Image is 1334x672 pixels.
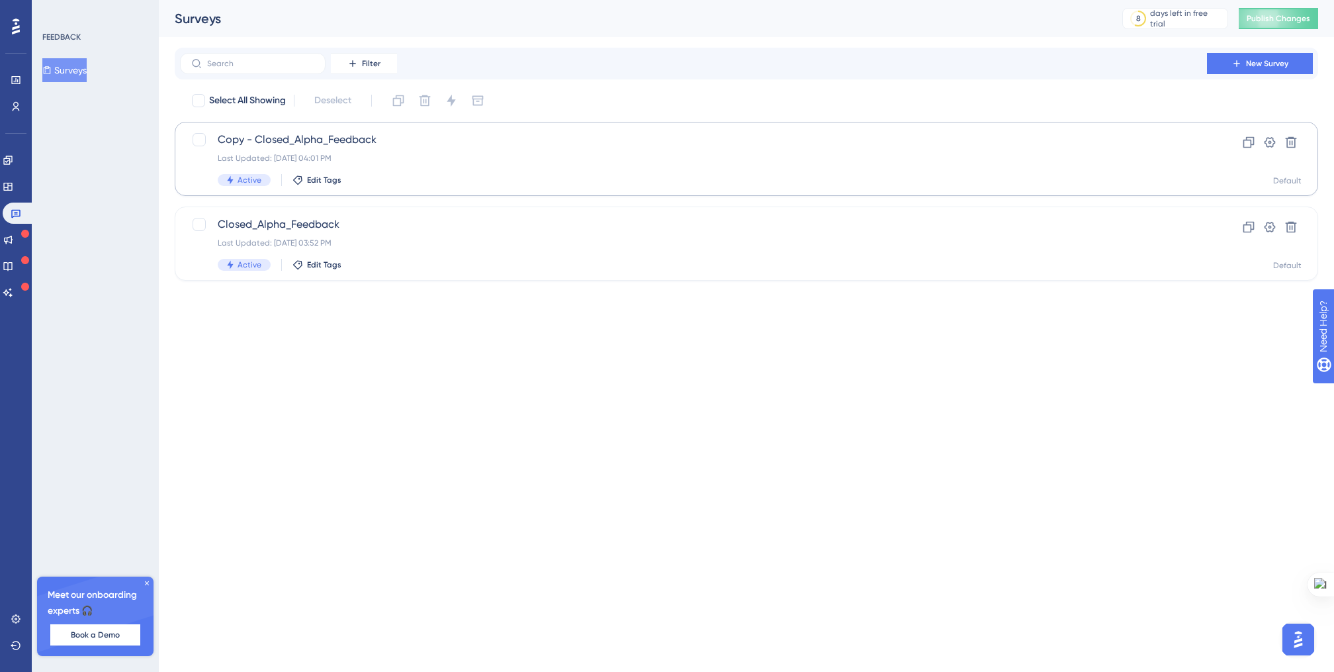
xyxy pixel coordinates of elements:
div: 8 [1136,13,1141,24]
button: Edit Tags [292,260,341,270]
button: Deselect [302,89,363,113]
div: Default [1273,175,1302,186]
button: New Survey [1207,53,1313,74]
button: Publish Changes [1239,8,1318,29]
span: New Survey [1246,58,1288,69]
input: Search [207,59,314,68]
div: Last Updated: [DATE] 03:52 PM [218,238,1169,248]
span: Need Help? [31,3,83,19]
div: Last Updated: [DATE] 04:01 PM [218,153,1169,164]
span: Meet our onboarding experts 🎧 [48,587,143,619]
div: Surveys [175,9,1089,28]
div: Default [1273,260,1302,271]
span: Closed_Alpha_Feedback [218,216,1169,232]
span: Publish Changes [1247,13,1310,24]
button: Edit Tags [292,175,341,185]
iframe: UserGuiding AI Assistant Launcher [1278,620,1318,659]
button: Surveys [42,58,87,82]
span: Deselect [314,93,351,109]
span: Select All Showing [209,93,286,109]
div: FEEDBACK [42,32,81,42]
span: Active [238,260,261,270]
button: Book a Demo [50,624,140,646]
span: Book a Demo [71,630,120,640]
span: Filter [362,58,380,69]
button: Filter [331,53,397,74]
span: Active [238,175,261,185]
span: Edit Tags [307,175,341,185]
span: Copy - Closed_Alpha_Feedback [218,132,1169,148]
div: days left in free trial [1150,8,1223,29]
span: Edit Tags [307,260,341,270]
